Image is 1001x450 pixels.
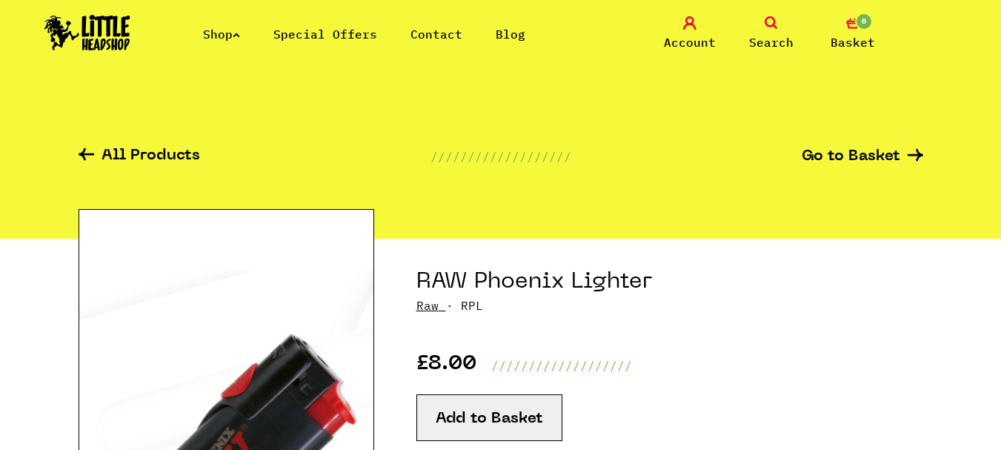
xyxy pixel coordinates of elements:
a: Blog [496,27,525,42]
a: Go to Basket [802,149,923,165]
p: · RPL [416,297,923,314]
a: Raw [416,298,439,313]
span: 0 [855,13,873,30]
h1: RAW Phoenix Lighter [416,268,923,297]
p: /////////////////// [430,148,571,165]
img: Little Head Shop Logo [44,15,130,50]
a: 0 Basket [816,16,890,51]
span: Search [749,33,794,51]
span: Basket [831,33,875,51]
button: Add to Basket [416,394,562,441]
a: Special Offers [273,27,377,42]
span: Account [664,33,716,51]
p: /////////////////// [491,357,632,374]
a: Search [734,16,808,51]
a: Contact [410,27,462,42]
p: £8.00 [416,357,476,374]
a: All Products [79,148,200,165]
a: Shop [203,27,240,42]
